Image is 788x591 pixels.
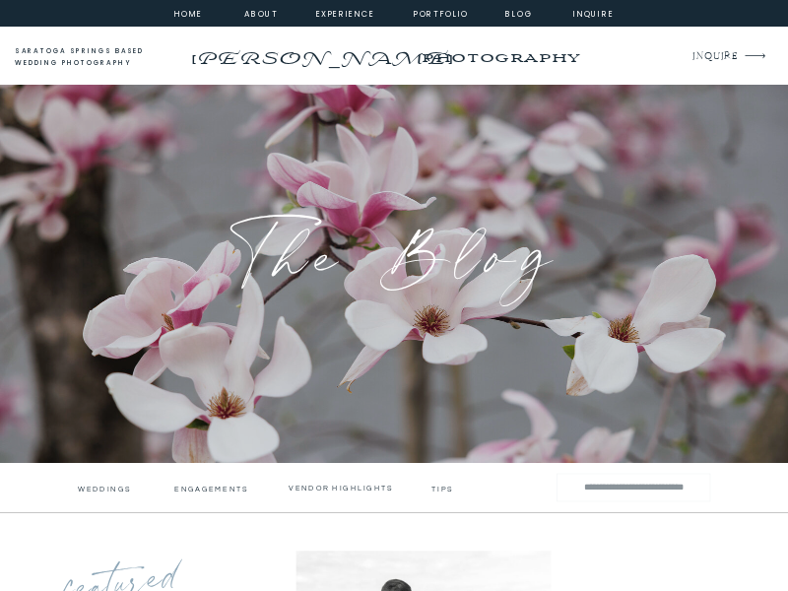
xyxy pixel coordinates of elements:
[78,485,130,493] a: Weddings
[289,484,394,492] a: vendor highlights
[413,7,469,19] a: portfolio
[174,485,251,493] a: engagements
[396,39,606,76] a: photography
[244,7,274,19] a: about
[316,7,369,19] a: experience
[147,222,640,276] h1: The Blog
[692,48,737,66] a: INQUIRE
[170,7,206,19] a: home
[431,485,456,492] a: tips
[570,7,618,19] a: inquire
[187,42,454,63] a: [PERSON_NAME]
[495,7,543,19] a: Blog
[15,45,169,70] a: saratoga springs based wedding photography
